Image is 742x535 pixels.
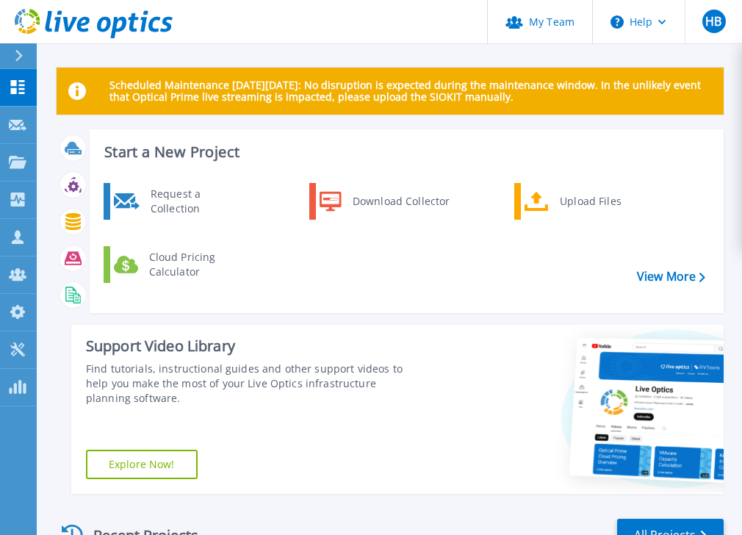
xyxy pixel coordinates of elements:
[86,362,422,406] div: Find tutorials, instructional guides and other support videos to help you make the most of your L...
[86,337,422,356] div: Support Video Library
[109,79,712,103] p: Scheduled Maintenance [DATE][DATE]: No disruption is expected during the maintenance window. In t...
[309,183,460,220] a: Download Collector
[104,144,705,160] h3: Start a New Project
[143,187,251,216] div: Request a Collection
[104,246,254,283] a: Cloud Pricing Calculator
[705,15,721,27] span: HB
[514,183,665,220] a: Upload Files
[104,183,254,220] a: Request a Collection
[552,187,661,216] div: Upload Files
[142,250,251,279] div: Cloud Pricing Calculator
[86,450,198,479] a: Explore Now!
[345,187,456,216] div: Download Collector
[637,270,705,284] a: View More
